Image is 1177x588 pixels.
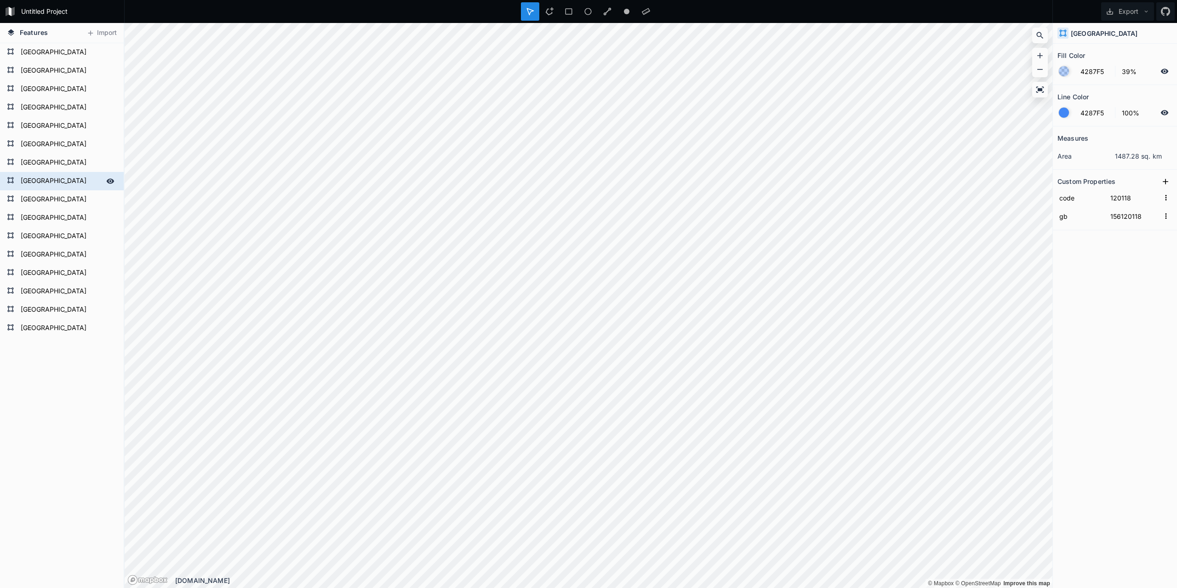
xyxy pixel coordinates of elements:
h2: Measures [1057,131,1088,145]
input: Empty [1108,191,1160,205]
input: Name [1057,209,1104,223]
h2: Custom Properties [1057,174,1115,188]
div: [DOMAIN_NAME] [175,576,1052,585]
button: Import [82,26,121,40]
dt: area [1057,151,1115,161]
span: Features [20,28,48,37]
button: Export [1101,2,1154,21]
a: Map feedback [1003,580,1050,587]
h2: Fill Color [1057,48,1085,63]
a: Mapbox logo [127,575,168,585]
input: Empty [1108,209,1160,223]
input: Name [1057,191,1104,205]
h2: Line Color [1057,90,1089,104]
a: OpenStreetMap [955,580,1001,587]
dd: 1487.28 sq. km [1115,151,1172,161]
a: Mapbox [928,580,954,587]
h4: [GEOGRAPHIC_DATA] [1071,29,1137,38]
